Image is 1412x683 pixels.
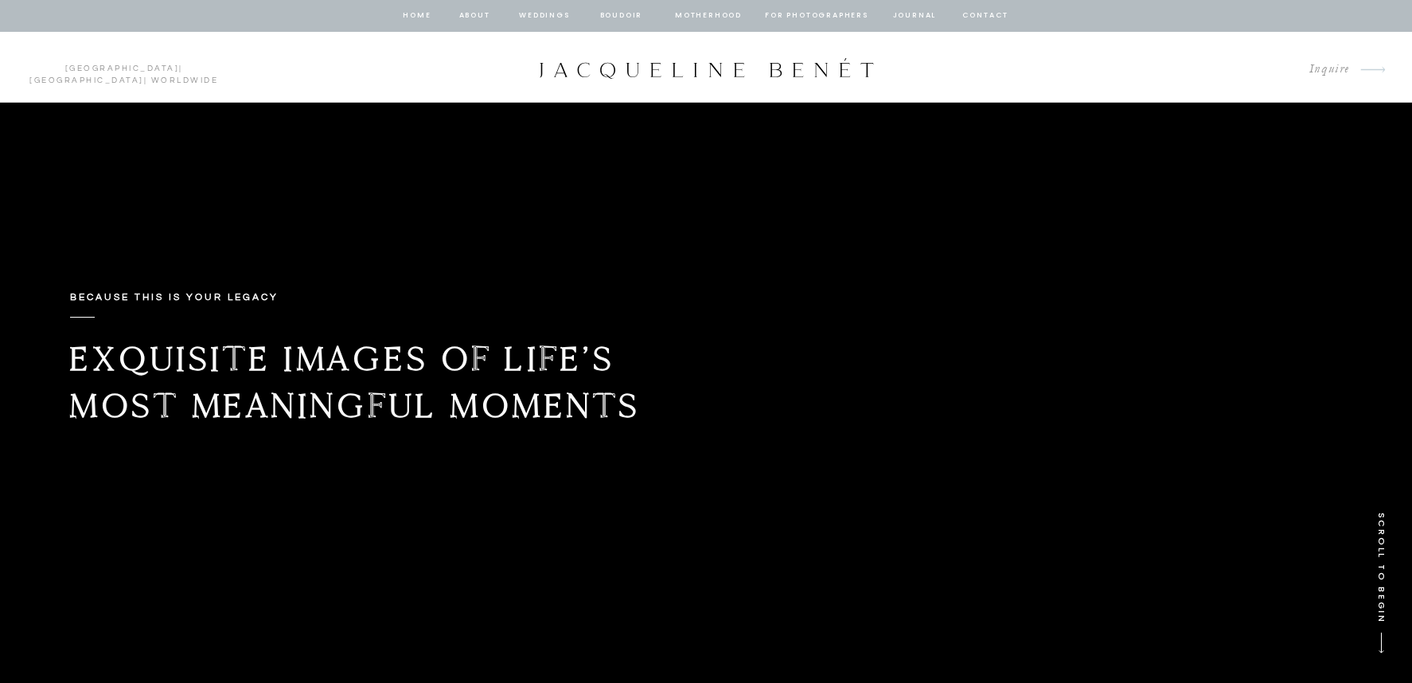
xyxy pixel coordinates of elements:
b: Because this is your legacy [70,292,279,302]
a: [GEOGRAPHIC_DATA] [29,76,144,84]
a: [GEOGRAPHIC_DATA] [65,64,180,72]
a: BOUDOIR [599,9,644,23]
a: Weddings [517,9,571,23]
a: for photographers [765,9,868,23]
p: | | Worldwide [22,63,225,72]
a: contact [960,9,1011,23]
b: Exquisite images of life’s most meaningful moments [69,338,641,427]
a: Inquire [1297,59,1350,80]
a: about [458,9,491,23]
a: journal [890,9,939,23]
a: Motherhood [675,9,741,23]
p: SCROLL TO BEGIN [1370,513,1389,647]
a: home [402,9,432,23]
